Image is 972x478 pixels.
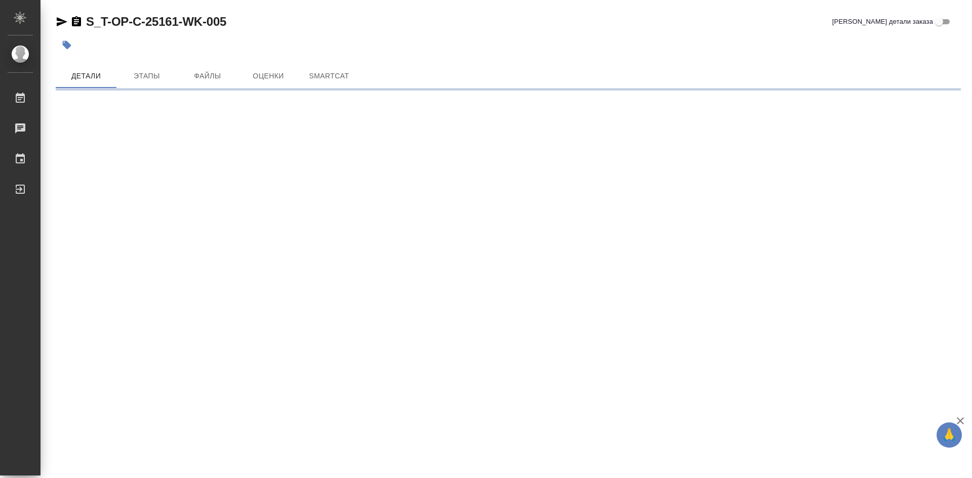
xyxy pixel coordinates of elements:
button: Скопировать ссылку для ЯМессенджера [56,16,68,28]
span: Детали [62,70,110,82]
span: SmartCat [305,70,353,82]
span: Файлы [183,70,232,82]
a: S_T-OP-C-25161-WK-005 [86,15,226,28]
span: Этапы [123,70,171,82]
span: [PERSON_NAME] детали заказа [832,17,933,27]
button: Добавить тэг [56,34,78,56]
span: 🙏 [941,424,958,446]
button: Скопировать ссылку [70,16,83,28]
button: 🙏 [937,422,962,448]
span: Оценки [244,70,293,82]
